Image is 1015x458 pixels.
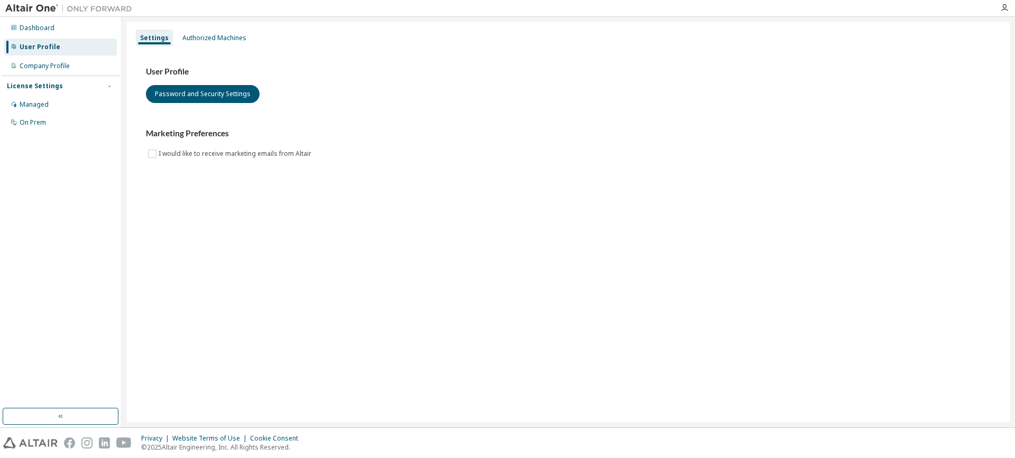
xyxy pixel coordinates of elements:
img: linkedin.svg [99,437,110,448]
h3: User Profile [146,67,991,77]
div: License Settings [7,82,63,90]
div: Dashboard [20,24,54,32]
div: Company Profile [20,62,70,70]
div: Cookie Consent [250,434,304,443]
p: © 2025 Altair Engineering, Inc. All Rights Reserved. [141,443,304,452]
div: Settings [140,34,169,42]
div: On Prem [20,118,46,127]
div: Website Terms of Use [172,434,250,443]
label: I would like to receive marketing emails from Altair [159,147,313,160]
img: Altair One [5,3,137,14]
div: User Profile [20,43,60,51]
h3: Marketing Preferences [146,128,991,139]
button: Password and Security Settings [146,85,260,103]
img: facebook.svg [64,437,75,448]
img: altair_logo.svg [3,437,58,448]
img: youtube.svg [116,437,132,448]
div: Managed [20,100,49,109]
div: Privacy [141,434,172,443]
img: instagram.svg [81,437,93,448]
div: Authorized Machines [182,34,246,42]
